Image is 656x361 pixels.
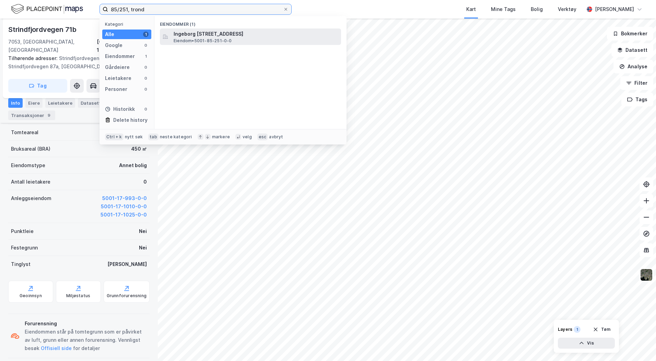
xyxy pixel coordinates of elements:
[613,60,653,73] button: Analyse
[143,75,149,81] div: 0
[113,116,148,124] div: Delete history
[25,98,43,108] div: Eiere
[131,145,147,153] div: 450 ㎡
[611,43,653,57] button: Datasett
[139,227,147,235] div: Nei
[105,30,114,38] div: Alle
[105,52,135,60] div: Eiendommer
[8,54,144,71] div: Strindfjordvegen 71a, Strindfjordvegen 87a, [GEOGRAPHIC_DATA] 85a
[105,133,124,140] div: Ctrl + k
[212,134,230,140] div: markere
[8,38,97,54] div: 7053, [GEOGRAPHIC_DATA], [GEOGRAPHIC_DATA]
[25,328,147,352] div: Eiendommen står på tomtegrunn som er påvirket av luft, grunn eller annen forurensning. Vennligst ...
[139,244,147,252] div: Nei
[11,3,83,15] img: logo.f888ab2527a4732fd821a326f86c7f29.svg
[97,38,150,54] div: [GEOGRAPHIC_DATA], 17/827
[20,293,42,299] div: Geoinnsyn
[66,293,90,299] div: Miljøstatus
[11,145,50,153] div: Bruksareal (BRA)
[8,98,23,108] div: Info
[101,211,147,219] button: 5001-17-1025-0-0
[11,128,38,137] div: Tomteareal
[125,134,143,140] div: nytt søk
[143,32,149,37] div: 1
[25,319,147,328] div: Forurensning
[11,161,45,170] div: Eiendomstype
[105,63,130,71] div: Gårdeiere
[105,41,122,49] div: Google
[8,55,59,61] span: Tilhørende adresser:
[531,5,543,13] div: Bolig
[8,110,55,120] div: Transaksjoner
[105,85,127,93] div: Personer
[105,105,135,113] div: Historikk
[11,227,34,235] div: Punktleie
[558,5,576,13] div: Verktøy
[588,324,615,335] button: Tøm
[595,5,634,13] div: [PERSON_NAME]
[143,65,149,70] div: 0
[143,43,149,48] div: 0
[143,86,149,92] div: 0
[11,194,51,202] div: Anleggseiendom
[558,327,572,332] div: Layers
[101,202,147,211] button: 5001-17-1010-0-0
[174,30,338,38] span: Ingeborg [STREET_ADDRESS]
[257,133,268,140] div: esc
[622,328,656,361] div: Kontrollprogram for chat
[558,338,615,349] button: Vis
[640,268,653,281] img: 9k=
[8,79,67,93] button: Tag
[491,5,516,13] div: Mine Tags
[143,106,149,112] div: 0
[8,24,78,35] div: Strindfjordvegen 71b
[78,98,104,108] div: Datasett
[574,326,581,333] div: 1
[174,38,232,44] span: Eiendom • 5001-85-251-0-0
[108,4,283,14] input: Søk på adresse, matrikkel, gårdeiere, leietakere eller personer
[11,260,31,268] div: Tinglyst
[269,134,283,140] div: avbryt
[621,93,653,106] button: Tags
[622,328,656,361] iframe: Chat Widget
[160,134,192,140] div: neste kategori
[107,260,147,268] div: [PERSON_NAME]
[105,74,131,82] div: Leietakere
[119,161,147,170] div: Annet bolig
[105,22,151,27] div: Kategori
[107,293,147,299] div: Grunnforurensning
[46,112,52,119] div: 9
[466,5,476,13] div: Kart
[143,54,149,59] div: 1
[11,178,50,186] div: Antall leietakere
[143,178,147,186] div: 0
[154,16,347,28] div: Eiendommer (1)
[243,134,252,140] div: velg
[620,76,653,90] button: Filter
[148,133,159,140] div: tab
[11,244,38,252] div: Festegrunn
[45,98,75,108] div: Leietakere
[607,27,653,40] button: Bokmerker
[102,194,147,202] button: 5001-17-993-0-0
